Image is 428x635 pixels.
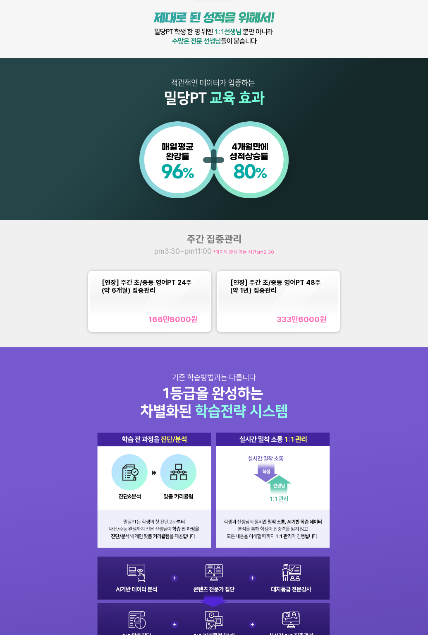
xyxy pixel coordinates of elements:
span: pm3:30~pm11:00 [154,247,213,255]
span: *마지막 출석 가능 시간 pm9:30 [213,249,274,255]
span: [연장] 주간 초/중등 영어PT 48주(약 1년) 집중관리 [230,279,321,294]
div: 166만8000 원 [148,315,198,324]
span: 주간 집중관리 [187,233,241,245]
span: [연장] 주간 초/중등 영어PT 24주(약 6개월) 집중관리 [102,279,192,294]
div: 333만6000 원 [277,315,326,324]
